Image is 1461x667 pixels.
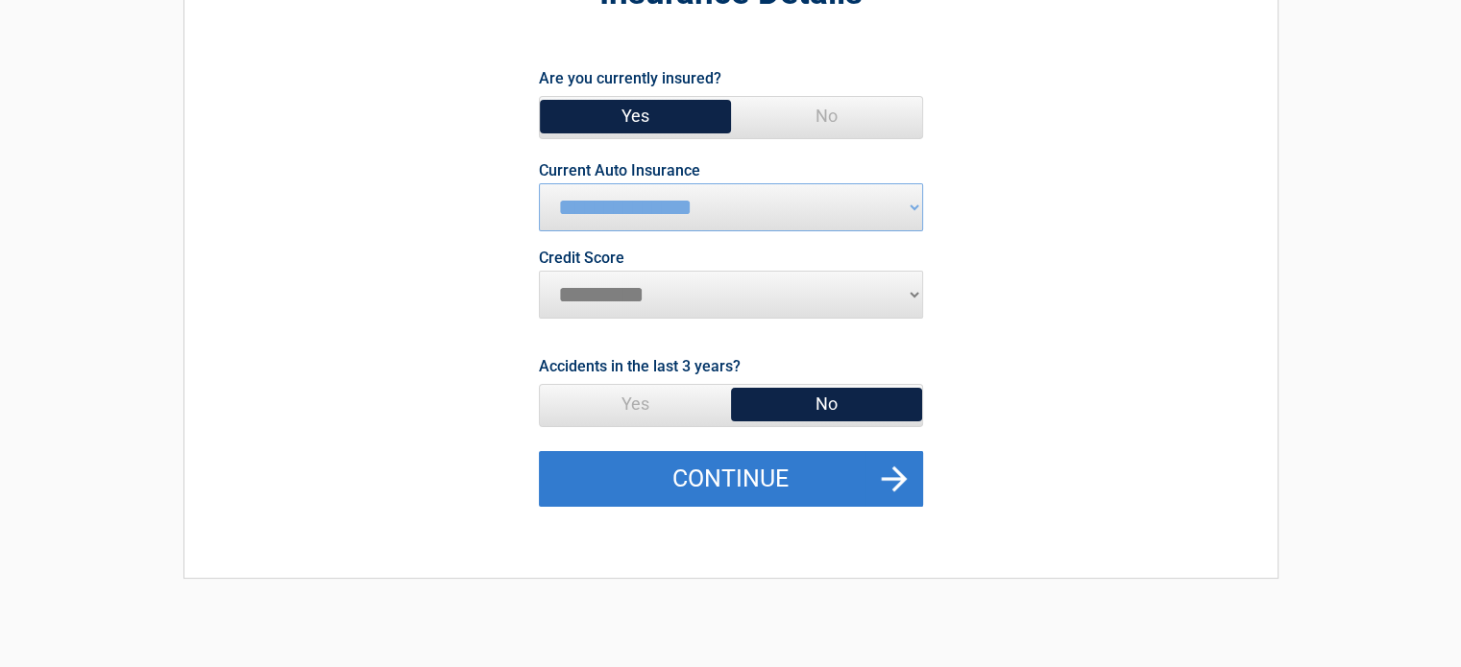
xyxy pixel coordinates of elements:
[539,163,700,179] label: Current Auto Insurance
[540,97,731,135] span: Yes
[539,451,923,507] button: Continue
[539,65,721,91] label: Are you currently insured?
[731,97,922,135] span: No
[540,385,731,423] span: Yes
[539,250,624,266] label: Credit Score
[731,385,922,423] span: No
[539,353,741,379] label: Accidents in the last 3 years?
